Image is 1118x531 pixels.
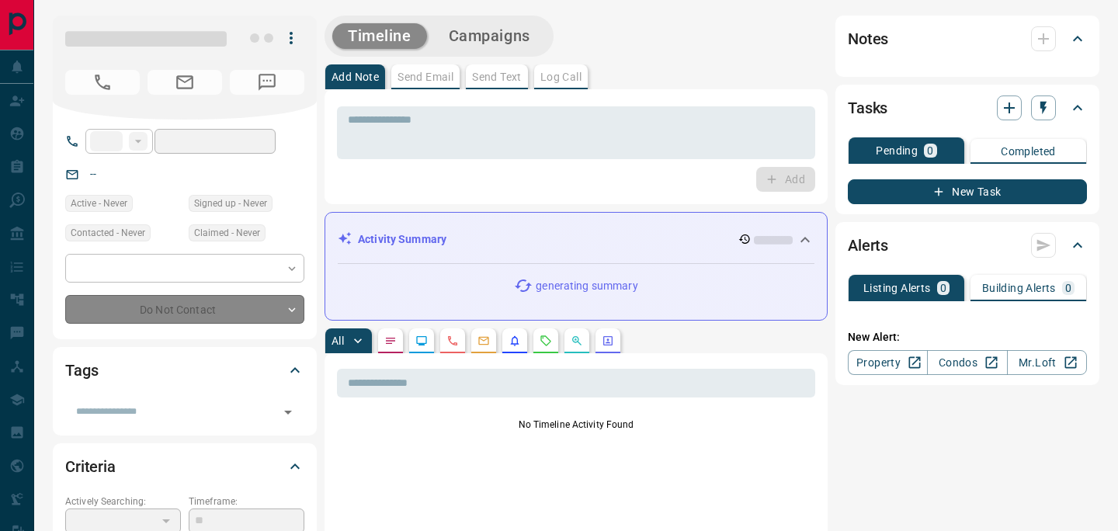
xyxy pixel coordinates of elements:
p: generating summary [536,278,637,294]
span: Contacted - Never [71,225,145,241]
div: Alerts [848,227,1087,264]
p: Activity Summary [358,231,446,248]
p: Timeframe: [189,495,304,508]
div: Do Not Contact [65,295,304,324]
p: Building Alerts [982,283,1056,293]
svg: Lead Browsing Activity [415,335,428,347]
svg: Calls [446,335,459,347]
button: New Task [848,179,1087,204]
a: Mr.Loft [1007,350,1087,375]
div: Activity Summary [338,225,814,254]
svg: Listing Alerts [509,335,521,347]
h2: Tags [65,358,98,383]
div: Notes [848,20,1087,57]
div: Tasks [848,89,1087,127]
p: Actively Searching: [65,495,181,508]
svg: Requests [540,335,552,347]
span: No Email [148,70,222,95]
p: 0 [1065,283,1071,293]
svg: Agent Actions [602,335,614,347]
span: Claimed - Never [194,225,260,241]
p: No Timeline Activity Found [337,418,815,432]
h2: Notes [848,26,888,51]
p: 0 [927,145,933,156]
p: Pending [876,145,918,156]
a: -- [90,168,96,180]
h2: Alerts [848,233,888,258]
button: Campaigns [433,23,546,49]
button: Open [277,401,299,423]
p: Completed [1001,146,1056,157]
h2: Criteria [65,454,116,479]
p: Add Note [332,71,379,82]
span: No Number [230,70,304,95]
p: Listing Alerts [863,283,931,293]
a: Condos [927,350,1007,375]
p: New Alert: [848,329,1087,345]
h2: Tasks [848,95,887,120]
svg: Opportunities [571,335,583,347]
div: Tags [65,352,304,389]
span: No Number [65,70,140,95]
span: Active - Never [71,196,127,211]
svg: Notes [384,335,397,347]
svg: Emails [477,335,490,347]
span: Signed up - Never [194,196,267,211]
a: Property [848,350,928,375]
div: Criteria [65,448,304,485]
p: All [332,335,344,346]
p: 0 [940,283,946,293]
button: Timeline [332,23,427,49]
